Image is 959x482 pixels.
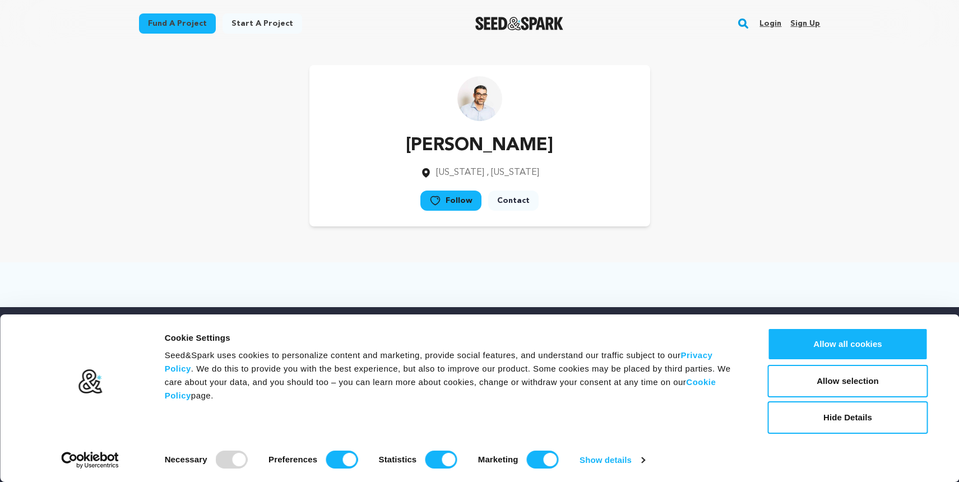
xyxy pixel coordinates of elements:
[487,168,539,177] span: , [US_STATE]
[41,452,139,469] a: Usercentrics Cookiebot - opens in a new window
[488,191,539,211] a: Contact
[457,76,502,121] img: https://seedandspark-static.s3.us-east-2.amazonaws.com/images/User/001/433/906/medium/images%20%2...
[759,15,781,33] a: Login
[580,452,645,469] a: Show details
[77,369,103,395] img: logo
[790,15,820,33] a: Sign up
[268,455,317,464] strong: Preferences
[768,328,928,360] button: Allow all cookies
[475,17,563,30] a: Seed&Spark Homepage
[379,455,417,464] strong: Statistics
[164,446,165,447] legend: Consent Selection
[768,365,928,397] button: Allow selection
[165,331,743,345] div: Cookie Settings
[768,401,928,434] button: Hide Details
[436,168,484,177] span: [US_STATE]
[475,17,563,30] img: Seed&Spark Logo Dark Mode
[478,455,518,464] strong: Marketing
[165,349,743,402] div: Seed&Spark uses cookies to personalize content and marketing, provide social features, and unders...
[420,191,481,211] a: Follow
[165,455,207,464] strong: Necessary
[139,13,216,34] a: Fund a project
[406,132,553,159] p: [PERSON_NAME]
[223,13,302,34] a: Start a project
